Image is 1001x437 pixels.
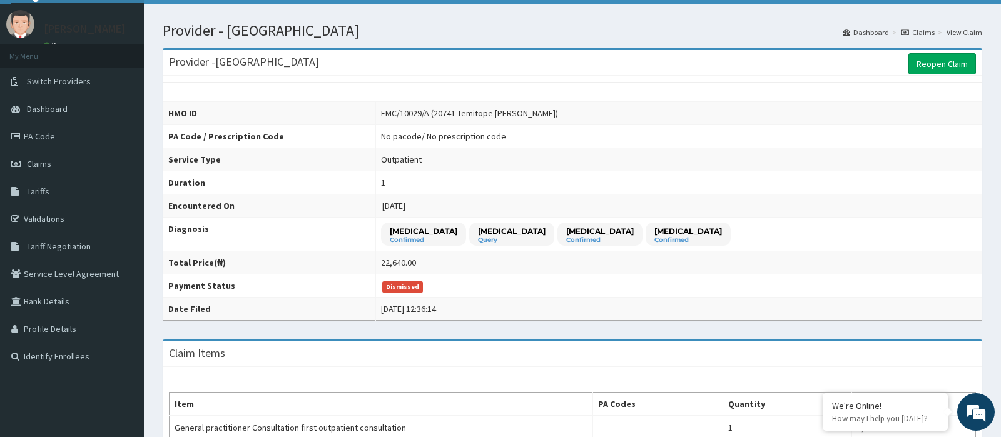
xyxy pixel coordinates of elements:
[73,136,173,262] span: We're online!
[901,27,935,38] a: Claims
[382,200,405,211] span: [DATE]
[832,400,938,411] div: We're Online!
[947,27,982,38] a: View Claim
[6,298,238,342] textarea: Type your message and hit 'Enter'
[478,237,546,243] small: Query
[163,194,376,218] th: Encountered On
[163,148,376,171] th: Service Type
[382,281,424,293] span: Dismissed
[169,56,319,68] h3: Provider - [GEOGRAPHIC_DATA]
[205,6,235,36] div: Minimize live chat window
[832,413,938,424] p: How may I help you today?
[163,274,376,298] th: Payment Status
[169,348,225,359] h3: Claim Items
[381,130,506,143] div: No pacode / No prescription code
[163,102,376,125] th: HMO ID
[390,237,457,243] small: Confirmed
[170,393,593,416] th: Item
[381,176,385,189] div: 1
[566,226,634,236] p: [MEDICAL_DATA]
[23,63,51,94] img: d_794563401_company_1708531726252_794563401
[654,226,722,236] p: [MEDICAL_DATA]
[27,186,49,197] span: Tariffs
[65,70,210,86] div: Chat with us now
[843,27,889,38] a: Dashboard
[654,237,722,243] small: Confirmed
[27,76,91,87] span: Switch Providers
[163,251,376,274] th: Total Price(₦)
[908,53,976,74] a: Reopen Claim
[6,10,34,38] img: User Image
[723,393,852,416] th: Quantity
[27,158,51,169] span: Claims
[27,103,68,114] span: Dashboard
[381,256,416,269] div: 22,640.00
[852,393,976,416] th: Price(₦)
[390,226,457,236] p: [MEDICAL_DATA]
[163,171,376,194] th: Duration
[566,237,634,243] small: Confirmed
[478,226,546,236] p: [MEDICAL_DATA]
[381,303,436,315] div: [DATE] 12:36:14
[381,153,422,166] div: Outpatient
[163,218,376,251] th: Diagnosis
[592,393,723,416] th: PA Codes
[163,23,982,39] h1: Provider - [GEOGRAPHIC_DATA]
[44,41,74,49] a: Online
[163,298,376,321] th: Date Filed
[381,107,558,119] div: FMC/10029/A (20741 Temitope [PERSON_NAME])
[27,241,91,252] span: Tariff Negotiation
[44,23,126,34] p: [PERSON_NAME]
[163,125,376,148] th: PA Code / Prescription Code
